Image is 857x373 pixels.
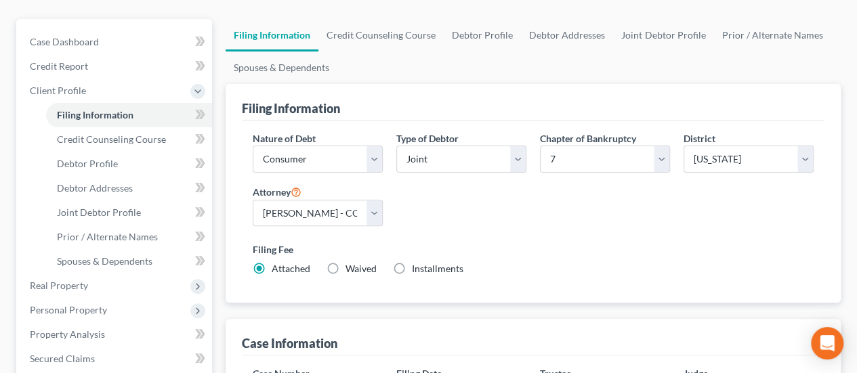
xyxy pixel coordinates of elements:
span: Prior / Alternate Names [57,231,158,242]
label: Type of Debtor [396,131,459,146]
span: Debtor Profile [57,158,118,169]
label: Attorney [253,183,301,200]
div: Case Information [242,335,337,351]
span: Spouses & Dependents [57,255,152,267]
span: Waived [346,263,377,274]
label: Chapter of Bankruptcy [540,131,636,146]
label: Nature of Debt [253,131,316,146]
span: Property Analysis [30,328,105,340]
a: Spouses & Dependents [226,51,337,84]
span: Installments [412,263,463,274]
a: Case Dashboard [19,30,212,54]
span: Credit Counseling Course [57,133,166,145]
span: Joint Debtor Profile [57,206,141,218]
div: Filing Information [242,100,340,116]
a: Credit Counseling Course [46,127,212,152]
a: Debtor Addresses [521,19,613,51]
label: Filing Fee [253,242,814,257]
a: Joint Debtor Profile [46,200,212,225]
a: Filing Information [226,19,318,51]
span: Real Property [30,280,88,291]
span: Filing Information [57,109,133,120]
span: Attached [272,263,310,274]
span: Secured Claims [30,353,95,364]
span: Personal Property [30,304,107,315]
label: District [684,131,715,146]
a: Filing Information [46,103,212,127]
a: Debtor Profile [46,152,212,176]
a: Prior / Alternate Names [46,225,212,249]
a: Property Analysis [19,322,212,347]
a: Prior / Alternate Names [713,19,831,51]
a: Credit Report [19,54,212,79]
a: Spouses & Dependents [46,249,212,273]
a: Joint Debtor Profile [613,19,713,51]
a: Debtor Profile [444,19,521,51]
span: Client Profile [30,85,86,96]
span: Debtor Addresses [57,182,133,194]
span: Case Dashboard [30,36,99,47]
span: Credit Report [30,60,88,72]
a: Secured Claims [19,347,212,371]
a: Debtor Addresses [46,176,212,200]
div: Open Intercom Messenger [811,327,843,359]
a: Credit Counseling Course [318,19,444,51]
